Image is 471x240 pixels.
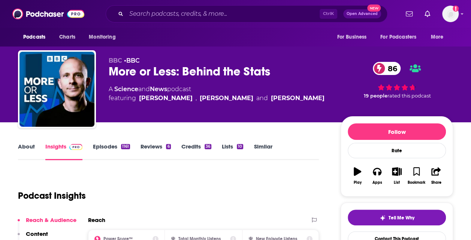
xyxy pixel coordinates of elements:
a: BBC [126,57,140,64]
button: Open AdvancedNew [343,9,381,18]
span: and [256,94,268,103]
div: 86 19 peoplerated this podcast [341,57,453,103]
span: More [431,32,444,42]
span: Tell Me Why [389,215,414,221]
button: Bookmark [407,162,426,189]
a: About [18,143,35,160]
span: 86 [380,62,401,75]
button: open menu [84,30,125,44]
div: 1161 [121,144,130,149]
span: featuring [109,94,324,103]
a: Show notifications dropdown [422,7,433,20]
p: Reach & Audience [26,216,76,223]
button: Share [426,162,446,189]
a: 86 [373,62,401,75]
span: For Business [337,32,366,42]
div: Apps [372,180,382,185]
a: Reviews6 [141,143,170,160]
div: A podcast [109,85,324,103]
div: Bookmark [408,180,425,185]
span: Ctrl K [320,9,337,19]
span: Logged in as headlandconsultancy [442,6,459,22]
img: Podchaser - Follow, Share and Rate Podcasts [12,7,84,21]
img: Podchaser Pro [69,144,82,150]
div: 36 [205,144,211,149]
span: rated this podcast [387,93,431,99]
span: Monitoring [89,32,115,42]
div: List [394,180,400,185]
button: Show profile menu [442,6,459,22]
span: BBC [109,57,122,64]
span: , [196,94,197,103]
span: New [367,4,381,12]
button: open menu [375,30,427,44]
a: Lists10 [222,143,243,160]
span: Charts [59,32,75,42]
button: open menu [18,30,55,44]
h2: Reach [88,216,105,223]
a: Charlotte McDonald [200,94,253,103]
span: Open Advanced [347,12,378,16]
span: Podcasts [23,32,45,42]
button: tell me why sparkleTell Me Why [348,210,446,225]
div: 10 [237,144,243,149]
a: Credits36 [181,143,211,160]
a: Charts [54,30,80,44]
button: Follow [348,123,446,140]
a: Science [114,85,138,93]
a: Episodes1161 [93,143,130,160]
p: Content [26,230,48,237]
a: Paul Connolly [271,94,324,103]
a: Similar [254,143,272,160]
button: List [387,162,407,189]
div: Search podcasts, credits, & more... [106,5,387,22]
span: For Podcasters [380,32,416,42]
a: InsightsPodchaser Pro [45,143,82,160]
input: Search podcasts, credits, & more... [126,8,320,20]
img: More or Less: Behind the Stats [19,52,94,127]
span: and [138,85,150,93]
img: tell me why sparkle [380,215,386,221]
button: Reach & Audience [18,216,76,230]
div: Rate [348,143,446,158]
svg: Add a profile image [453,6,459,12]
button: Apps [367,162,387,189]
span: • [124,57,140,64]
div: 6 [166,144,170,149]
a: News [150,85,167,93]
img: User Profile [442,6,459,22]
div: Play [354,180,362,185]
div: Share [431,180,441,185]
a: Show notifications dropdown [403,7,416,20]
a: Tim Harford [139,94,193,103]
button: Play [348,162,367,189]
button: open menu [332,30,376,44]
h1: Podcast Insights [18,190,86,201]
span: 19 people [364,93,387,99]
button: open menu [426,30,453,44]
